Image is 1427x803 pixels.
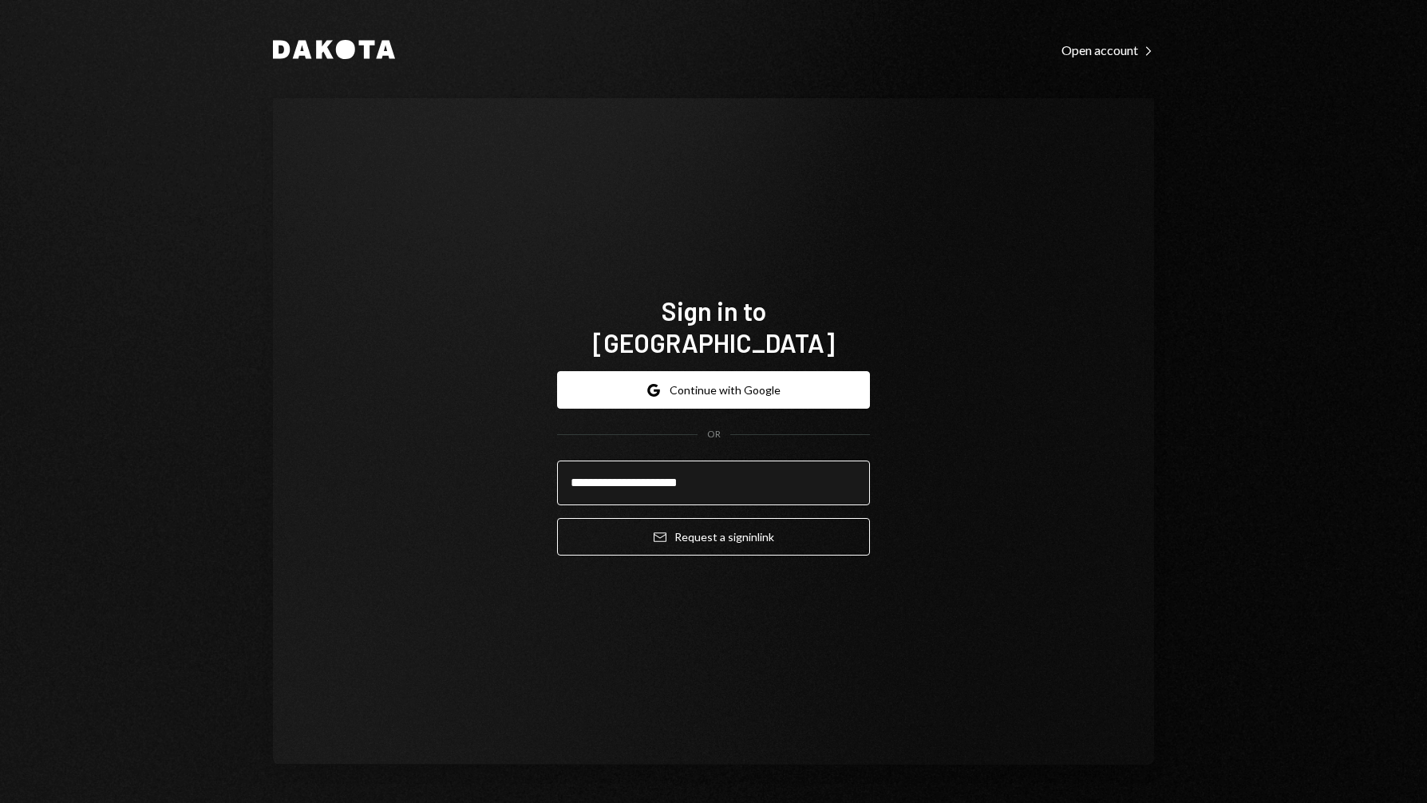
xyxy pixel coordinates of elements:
div: Open account [1061,42,1154,58]
h1: Sign in to [GEOGRAPHIC_DATA] [557,295,870,358]
a: Open account [1061,41,1154,58]
div: OR [707,428,721,441]
button: Continue with Google [557,371,870,409]
button: Request a signinlink [557,518,870,556]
